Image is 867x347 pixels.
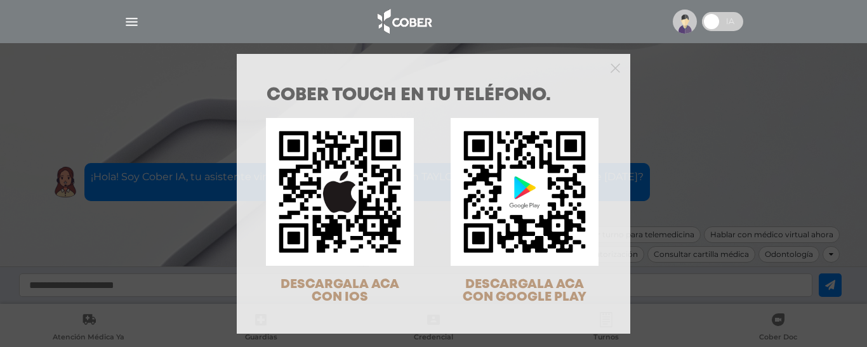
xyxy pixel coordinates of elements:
img: qr-code [266,118,414,266]
span: DESCARGALA ACA CON IOS [281,278,399,303]
h1: COBER TOUCH en tu teléfono. [267,87,600,105]
span: DESCARGALA ACA CON GOOGLE PLAY [463,278,586,303]
button: Close [611,62,620,73]
img: qr-code [451,118,599,266]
